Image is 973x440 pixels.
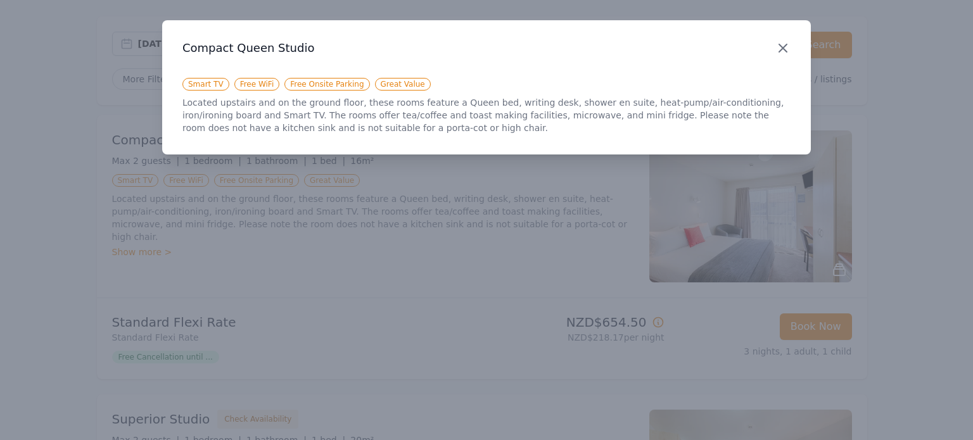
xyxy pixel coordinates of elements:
span: Smart TV [182,78,229,91]
span: Free WiFi [234,78,280,91]
span: Great Value [375,78,431,91]
h3: Compact Queen Studio [182,41,791,56]
p: Located upstairs and on the ground floor, these rooms feature a Queen bed, writing desk, shower e... [182,96,791,134]
span: Free Onsite Parking [284,78,369,91]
